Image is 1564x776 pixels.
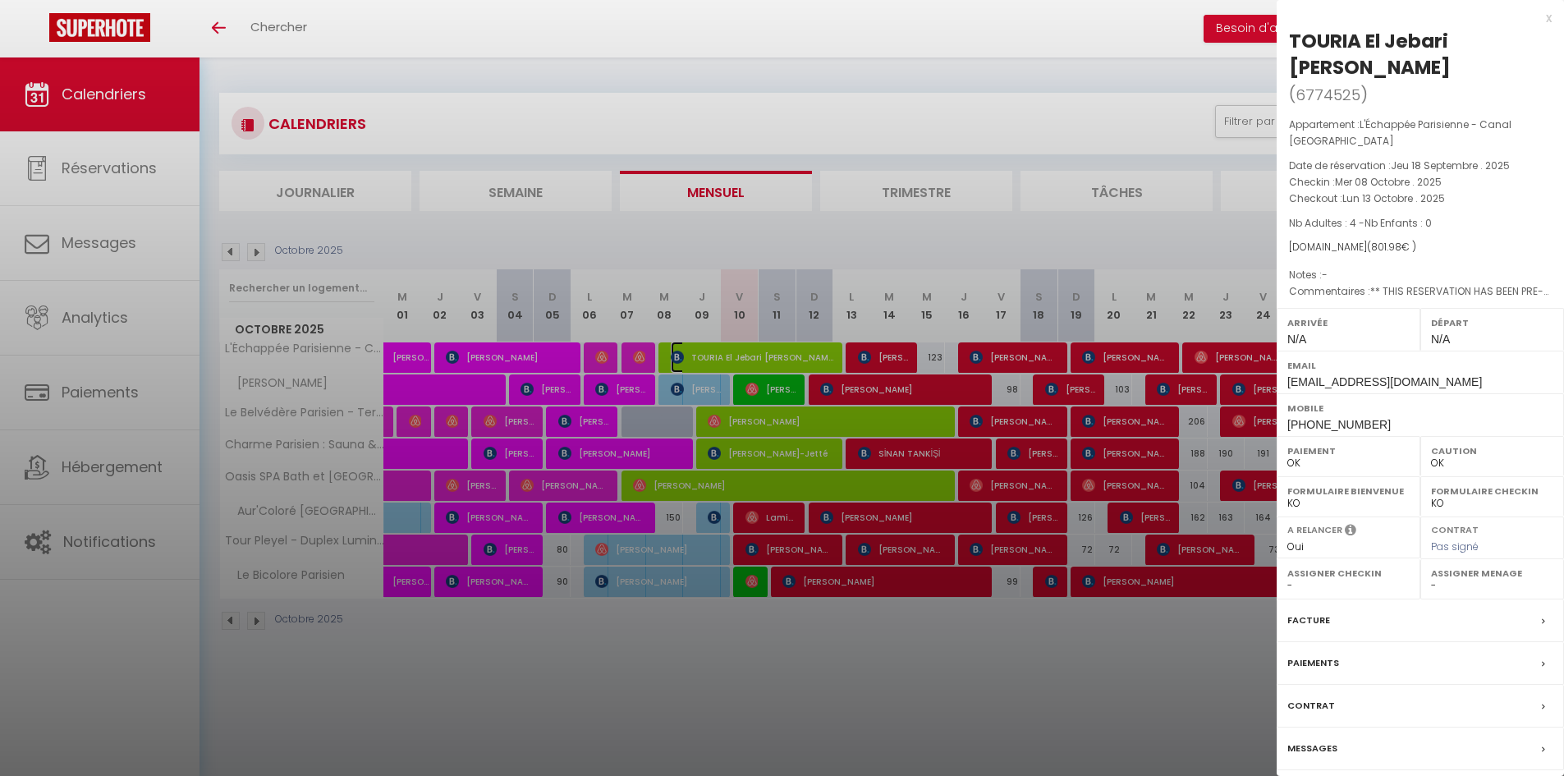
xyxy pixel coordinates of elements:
[1431,483,1553,499] label: Formulaire Checkin
[1289,174,1552,191] p: Checkin :
[1322,268,1328,282] span: -
[1289,117,1511,148] span: L'Échappée Parisienne - Canal [GEOGRAPHIC_DATA]
[1287,315,1410,331] label: Arrivée
[1371,240,1401,254] span: 801.98
[1289,191,1552,207] p: Checkout :
[1287,418,1391,431] span: [PHONE_NUMBER]
[1342,191,1445,205] span: Lun 13 Octobre . 2025
[1431,540,1479,553] span: Pas signé
[1289,28,1552,80] div: TOURIA El Jebari [PERSON_NAME]
[1287,565,1410,581] label: Assigner Checkin
[1287,612,1330,629] label: Facture
[1289,117,1552,149] p: Appartement :
[1289,267,1552,283] p: Notes :
[1296,85,1360,105] span: 6774525
[1431,565,1553,581] label: Assigner Menage
[1277,8,1552,28] div: x
[1431,523,1479,534] label: Contrat
[1431,333,1450,346] span: N/A
[1287,357,1553,374] label: Email
[1289,240,1552,255] div: [DOMAIN_NAME]
[1289,158,1552,174] p: Date de réservation :
[1431,315,1553,331] label: Départ
[1391,158,1510,172] span: Jeu 18 Septembre . 2025
[1287,654,1339,672] label: Paiements
[1287,400,1553,416] label: Mobile
[1287,333,1306,346] span: N/A
[1335,175,1442,189] span: Mer 08 Octobre . 2025
[1289,83,1368,106] span: ( )
[1287,443,1410,459] label: Paiement
[1364,216,1432,230] span: Nb Enfants : 0
[1367,240,1416,254] span: ( € )
[1287,483,1410,499] label: Formulaire Bienvenue
[1345,523,1356,541] i: Sélectionner OUI si vous souhaiter envoyer les séquences de messages post-checkout
[1287,523,1342,537] label: A relancer
[1287,697,1335,714] label: Contrat
[1289,216,1432,230] span: Nb Adultes : 4 -
[1289,283,1552,300] p: Commentaires :
[1287,740,1337,757] label: Messages
[1431,443,1553,459] label: Caution
[1287,375,1482,388] span: [EMAIL_ADDRESS][DOMAIN_NAME]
